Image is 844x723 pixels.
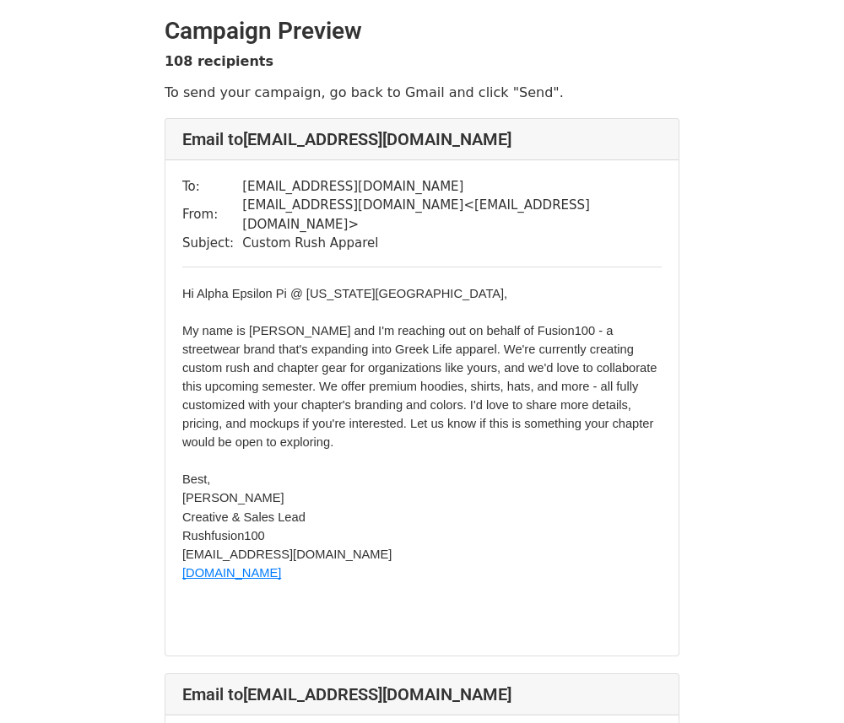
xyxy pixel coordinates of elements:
[242,196,662,234] td: [EMAIL_ADDRESS][DOMAIN_NAME] < [EMAIL_ADDRESS][DOMAIN_NAME] >
[182,684,662,704] h4: Email to [EMAIL_ADDRESS][DOMAIN_NAME]
[165,84,679,101] p: To send your campaign, go back to Gmail and click "Send".
[182,491,284,504] span: [PERSON_NAME]
[242,234,662,253] td: Custom Rush Apparel
[182,510,306,524] span: Creative & Sales Lead
[182,529,265,542] span: Rushfusion100
[182,234,242,253] td: Subject:
[242,177,662,197] td: [EMAIL_ADDRESS][DOMAIN_NAME]
[182,564,281,580] a: [DOMAIN_NAME]
[182,129,662,149] h4: Email to [EMAIL_ADDRESS][DOMAIN_NAME]
[182,472,210,486] span: Best,
[165,53,273,69] strong: 108 recipients
[182,196,242,234] td: From:
[182,566,281,580] span: [DOMAIN_NAME]
[182,287,507,300] span: Hi Alpha Epsilon Pi @ [US_STATE][GEOGRAPHIC_DATA],
[182,177,242,197] td: To:
[182,548,392,561] span: [EMAIL_ADDRESS][DOMAIN_NAME]
[165,17,679,46] h2: Campaign Preview
[182,324,661,449] span: My name is [PERSON_NAME] and I'm reaching out on behalf of Fusion100 - a streetwear brand that's ...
